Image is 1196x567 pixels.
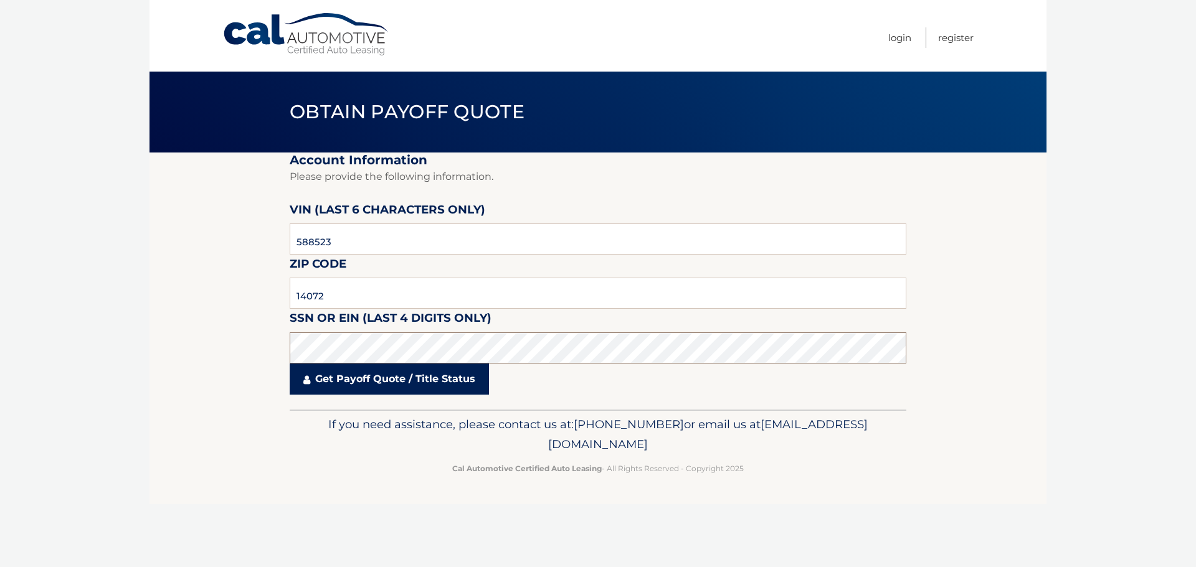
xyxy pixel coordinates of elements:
[290,152,906,168] h2: Account Information
[938,27,974,48] a: Register
[298,462,898,475] p: - All Rights Reserved - Copyright 2025
[290,309,491,332] label: SSN or EIN (last 4 digits only)
[290,255,346,278] label: Zip Code
[452,464,602,473] strong: Cal Automotive Certified Auto Leasing
[222,12,391,57] a: Cal Automotive
[290,200,485,223] label: VIN (last 6 characters only)
[290,168,906,185] p: Please provide the following information.
[290,363,489,395] a: Get Payoff Quote / Title Status
[574,417,684,431] span: [PHONE_NUMBER]
[888,27,911,48] a: Login
[298,415,898,454] p: If you need assistance, please contact us at: or email us at
[290,100,524,123] span: Obtain Payoff Quote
